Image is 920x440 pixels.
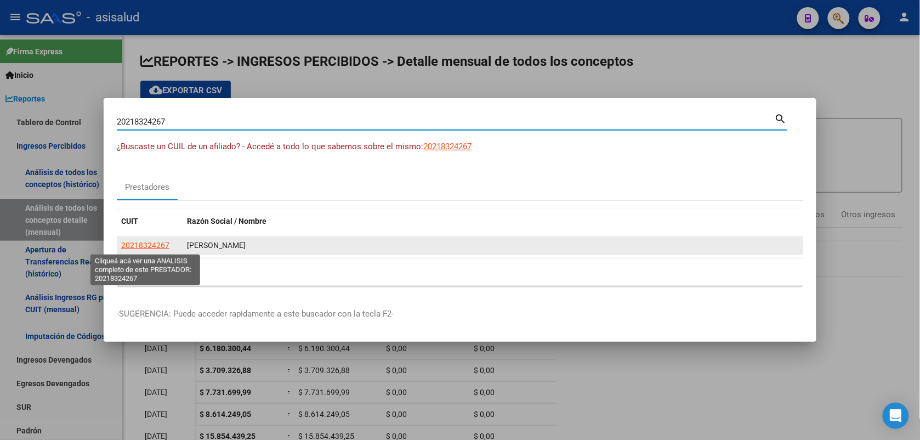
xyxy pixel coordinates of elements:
[187,217,266,225] span: Razón Social / Nombre
[183,210,803,233] datatable-header-cell: Razón Social / Nombre
[187,239,799,252] div: [PERSON_NAME]
[117,142,423,151] span: ¿Buscaste un CUIL de un afiliado? - Accedé a todo lo que sabemos sobre el mismo:
[121,217,138,225] span: CUIT
[117,258,803,286] div: 1 total
[117,210,183,233] datatable-header-cell: CUIT
[883,403,909,429] div: Open Intercom Messenger
[423,142,472,151] span: 20218324267
[125,181,169,194] div: Prestadores
[775,111,787,125] mat-icon: search
[117,308,803,320] p: -SUGERENCIA: Puede acceder rapidamente a este buscador con la tecla F2-
[121,241,169,250] span: 20218324267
